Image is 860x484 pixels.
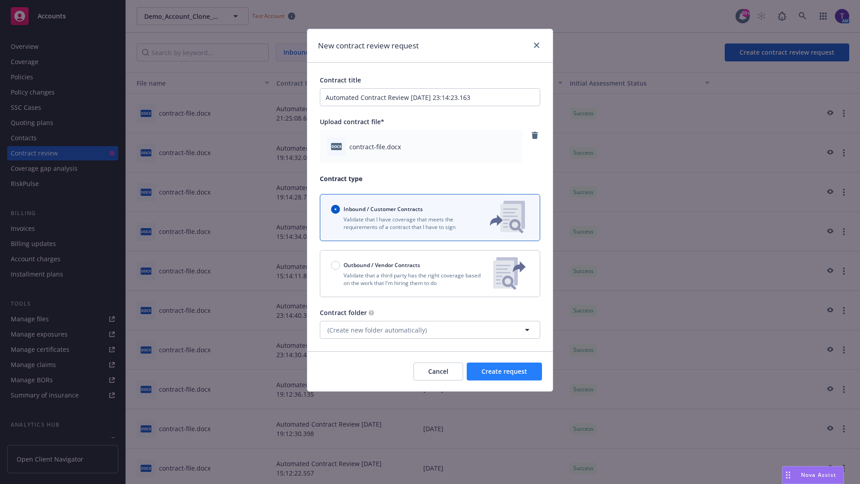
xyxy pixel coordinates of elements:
[331,272,486,287] p: Validate that a third party has the right coverage based on the work that I'm hiring them to do
[344,261,420,269] span: Outbound / Vendor Contracts
[318,40,419,52] h1: New contract review request
[320,250,540,297] button: Outbound / Vendor ContractsValidate that a third party has the right coverage based on the work t...
[801,471,836,479] span: Nova Assist
[413,363,463,380] button: Cancel
[331,205,340,214] input: Inbound / Customer Contracts
[783,467,794,484] div: Drag to move
[320,174,540,183] p: Contract type
[320,308,367,317] span: Contract folder
[531,40,542,51] a: close
[467,363,542,380] button: Create request
[428,367,448,376] span: Cancel
[320,117,384,126] span: Upload contract file*
[320,76,361,84] span: Contract title
[331,261,340,270] input: Outbound / Vendor Contracts
[320,88,540,106] input: Enter a title for this contract
[344,205,423,213] span: Inbound / Customer Contracts
[782,466,844,484] button: Nova Assist
[482,367,527,376] span: Create request
[331,216,475,231] p: Validate that I have coverage that meets the requirements of a contract that I have to sign
[327,325,427,335] span: (Create new folder automatically)
[320,194,540,241] button: Inbound / Customer ContractsValidate that I have coverage that meets the requirements of a contra...
[331,143,342,150] span: docx
[320,321,540,339] button: (Create new folder automatically)
[349,142,401,151] span: contract-file.docx
[529,130,540,141] a: remove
